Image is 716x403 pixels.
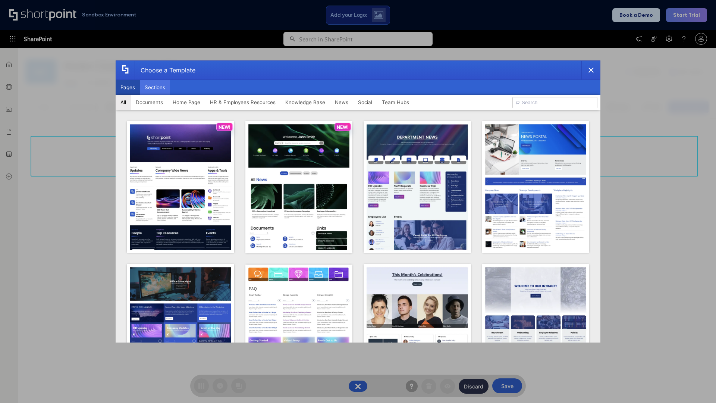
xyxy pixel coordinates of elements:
button: Documents [131,95,168,110]
button: Team Hubs [377,95,414,110]
div: Choose a Template [135,61,195,79]
button: All [116,95,131,110]
button: Pages [116,80,140,95]
button: Knowledge Base [280,95,330,110]
p: NEW! [219,124,230,130]
button: News [330,95,353,110]
div: template selector [116,60,600,343]
iframe: Chat Widget [679,367,716,403]
button: Sections [140,80,170,95]
button: HR & Employees Resources [205,95,280,110]
button: Home Page [168,95,205,110]
input: Search [512,97,597,108]
p: NEW! [337,124,349,130]
button: Social [353,95,377,110]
